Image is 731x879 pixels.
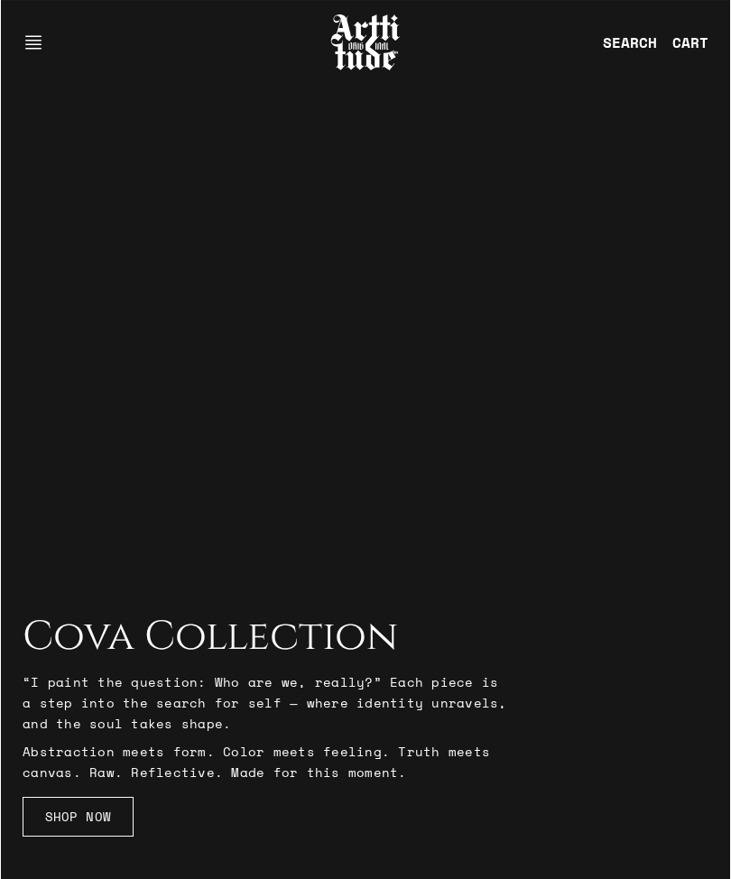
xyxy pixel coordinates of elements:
[329,12,402,73] img: Arttitude
[23,671,510,734] p: “I paint the question: Who are we, really?” Each piece is a step into the search for self — where...
[588,24,658,60] a: SEARCH
[23,741,510,782] p: Abstraction meets form. Color meets feeling. Truth meets canvas. Raw. Reflective. Made for this m...
[23,614,510,661] h2: Cova Collection
[672,32,708,53] div: CART
[23,21,55,64] button: Open navigation
[658,24,708,60] a: Open cart
[23,797,134,837] a: SHOP NOW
